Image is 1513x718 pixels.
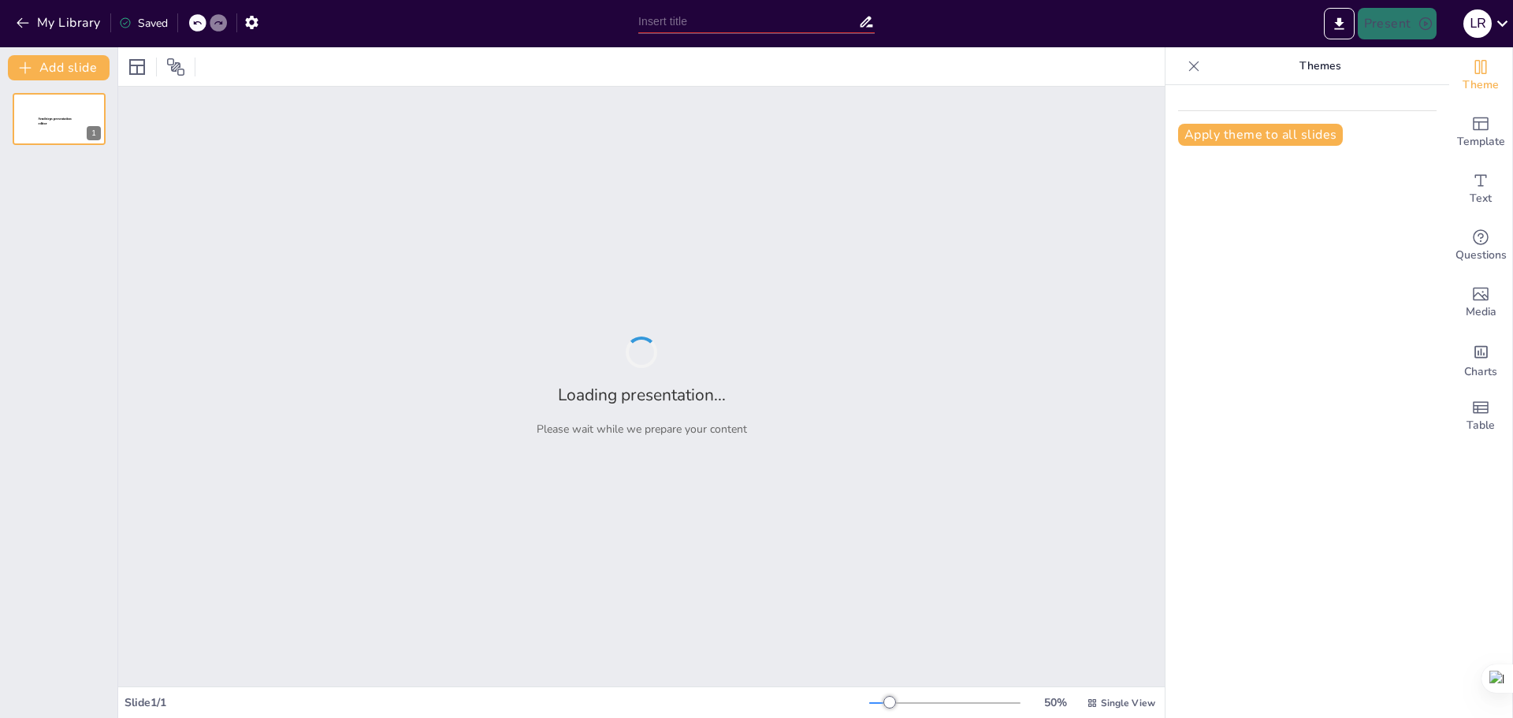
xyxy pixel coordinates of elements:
[1463,76,1499,94] span: Theme
[1036,695,1074,710] div: 50 %
[119,16,168,31] div: Saved
[1463,9,1492,38] div: L R
[1466,303,1496,321] span: Media
[87,126,101,140] div: 1
[13,93,106,145] div: 1
[1449,274,1512,331] div: Add images, graphics, shapes or video
[1464,363,1497,381] span: Charts
[1467,417,1495,434] span: Table
[1470,190,1492,207] span: Text
[1449,161,1512,218] div: Add text boxes
[125,695,869,710] div: Slide 1 / 1
[1449,388,1512,445] div: Add a table
[12,10,107,35] button: My Library
[125,54,150,80] div: Layout
[1178,124,1343,146] button: Apply theme to all slides
[8,55,110,80] button: Add slide
[1463,8,1492,39] button: L R
[1449,47,1512,104] div: Change the overall theme
[1206,47,1433,85] p: Themes
[1101,697,1155,709] span: Single View
[1449,218,1512,274] div: Get real-time input from your audience
[1324,8,1355,39] button: Export to PowerPoint
[1358,8,1437,39] button: Present
[558,384,726,406] h2: Loading presentation...
[537,422,747,437] p: Please wait while we prepare your content
[166,58,185,76] span: Position
[638,10,858,33] input: Insert title
[1449,104,1512,161] div: Add ready made slides
[1455,247,1507,264] span: Questions
[1457,133,1505,151] span: Template
[39,117,72,126] span: Sendsteps presentation editor
[1449,331,1512,388] div: Add charts and graphs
